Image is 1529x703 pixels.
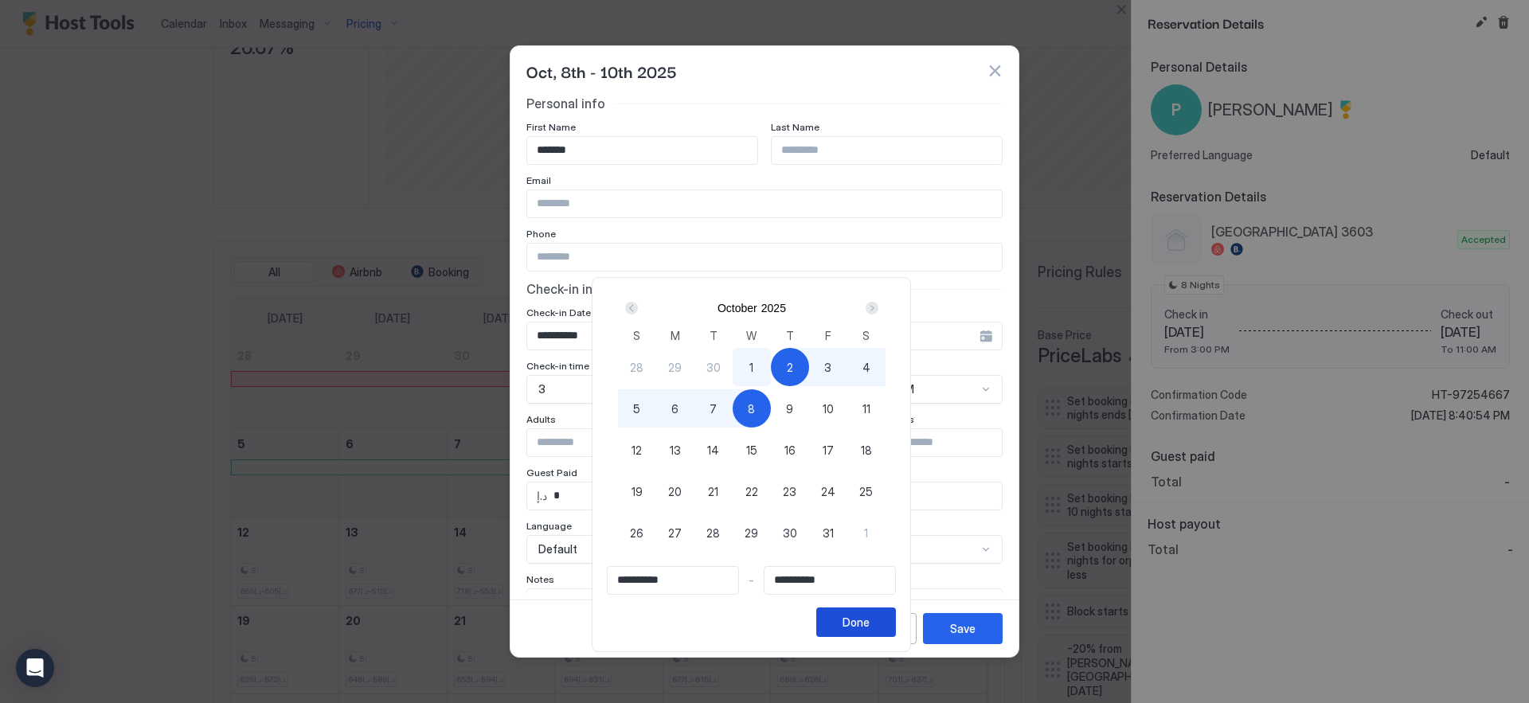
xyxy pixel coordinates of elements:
span: 20 [668,483,682,500]
button: 25 [847,472,886,510]
span: 30 [706,359,721,376]
button: 29 [656,348,694,386]
button: 8 [733,389,771,428]
span: S [633,327,640,344]
span: M [671,327,680,344]
span: F [825,327,831,344]
button: 20 [656,472,694,510]
span: 29 [668,359,682,376]
span: 1 [864,525,868,541]
button: 23 [771,472,809,510]
span: 26 [630,525,643,541]
button: 28 [618,348,656,386]
button: 22 [733,472,771,510]
span: 28 [706,525,720,541]
button: 2 [771,348,809,386]
button: 30 [771,514,809,552]
button: 14 [694,431,733,469]
span: T [786,327,794,344]
span: 25 [859,483,873,500]
button: 5 [618,389,656,428]
button: 7 [694,389,733,428]
span: 11 [862,400,870,417]
button: 17 [809,431,847,469]
button: 28 [694,514,733,552]
button: 31 [809,514,847,552]
button: 16 [771,431,809,469]
span: 28 [630,359,643,376]
span: 7 [710,400,717,417]
button: 11 [847,389,886,428]
button: October [718,302,757,314]
span: T [710,327,718,344]
button: 1 [847,514,886,552]
span: 24 [821,483,835,500]
span: 14 [707,442,719,459]
button: 27 [656,514,694,552]
span: 16 [784,442,796,459]
span: S [862,327,870,344]
div: Open Intercom Messenger [16,649,54,687]
span: 22 [745,483,758,500]
button: Done [816,607,896,637]
button: 18 [847,431,886,469]
span: - [749,573,754,588]
span: 13 [670,442,681,459]
button: 4 [847,348,886,386]
span: 30 [783,525,797,541]
span: 29 [745,525,758,541]
span: 4 [862,359,870,376]
span: 5 [633,400,640,417]
span: 2 [787,359,793,376]
button: 10 [809,389,847,428]
span: W [746,327,757,344]
span: 10 [823,400,834,417]
input: Input Field [764,567,895,594]
span: 23 [783,483,796,500]
span: 8 [748,400,755,417]
button: 12 [618,431,656,469]
input: Input Field [608,567,738,594]
button: 19 [618,472,656,510]
button: 1 [733,348,771,386]
span: 9 [786,400,793,417]
span: 15 [746,442,757,459]
button: 21 [694,472,733,510]
span: 19 [632,483,643,500]
button: Next [860,299,882,318]
span: 6 [671,400,678,417]
button: 13 [656,431,694,469]
span: 18 [861,442,872,459]
span: 12 [632,442,642,459]
span: 31 [823,525,834,541]
span: 3 [824,359,831,376]
div: Done [843,614,870,631]
button: Prev [622,299,643,318]
span: 1 [749,359,753,376]
span: 21 [708,483,718,500]
button: 30 [694,348,733,386]
button: 24 [809,472,847,510]
button: 9 [771,389,809,428]
button: 3 [809,348,847,386]
span: 27 [668,525,682,541]
button: 2025 [761,302,786,314]
button: 15 [733,431,771,469]
button: 29 [733,514,771,552]
button: 26 [618,514,656,552]
span: 17 [823,442,834,459]
button: 6 [656,389,694,428]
